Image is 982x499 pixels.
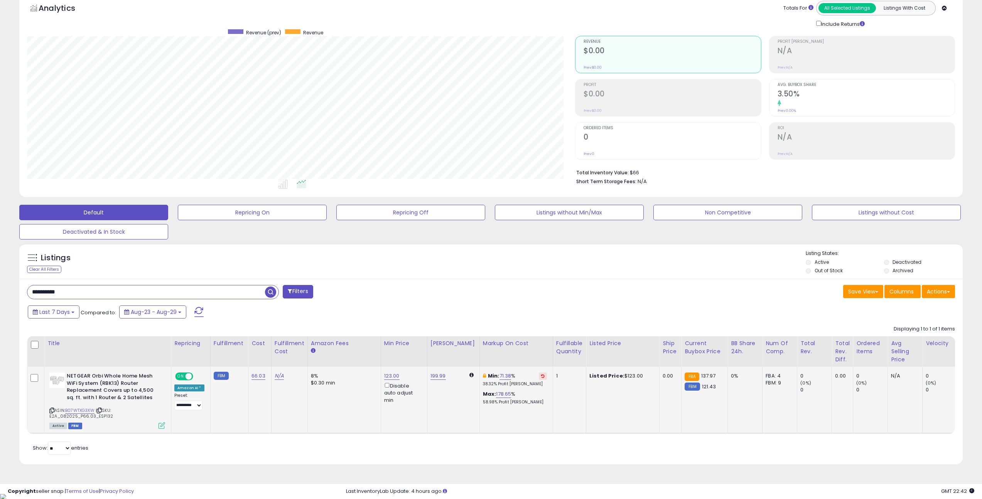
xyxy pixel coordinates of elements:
small: (0%) [856,380,867,386]
button: All Selected Listings [818,3,876,13]
span: Compared to: [81,309,116,316]
div: Current Buybox Price [685,339,724,356]
div: Totals For [783,5,813,12]
h5: Listings [41,253,71,263]
small: Prev: 0.00% [778,108,796,113]
div: Total Rev. [800,339,828,356]
div: Fulfillment [214,339,245,347]
a: 178.65 [496,390,511,398]
b: Total Inventory Value: [576,169,629,176]
div: FBM: 9 [766,379,791,386]
span: FBM [68,423,82,429]
button: Deactivated & In Stock [19,224,168,239]
div: FBA: 4 [766,373,791,379]
button: Listings With Cost [876,3,933,13]
h2: N/A [778,46,955,57]
span: Columns [889,288,914,295]
label: Archived [893,267,913,274]
div: Displaying 1 to 1 of 1 items [894,325,955,333]
span: Avg. Buybox Share [778,83,955,87]
small: Prev: 0 [584,152,594,156]
div: Velocity [926,339,954,347]
small: FBM [685,383,700,391]
h2: 0 [584,133,761,143]
button: Filters [283,285,313,298]
small: FBA [685,373,699,381]
label: Out of Stock [815,267,843,274]
button: Default [19,205,168,220]
div: [PERSON_NAME] [430,339,476,347]
img: 318waUHWXJL._SL40_.jpg [49,373,65,388]
a: Terms of Use [66,487,99,495]
strong: Copyright [8,487,36,495]
button: Listings without Cost [812,205,961,220]
div: 0 [856,373,888,379]
th: The percentage added to the cost of goods (COGS) that forms the calculator for Min & Max prices. [479,336,553,367]
a: B07WTXG3XW [65,407,94,414]
h5: Analytics [39,3,90,15]
div: 0% [731,373,756,379]
b: Short Term Storage Fees: [576,178,636,185]
span: Aug-23 - Aug-29 [131,308,177,316]
span: Revenue [584,40,761,44]
div: Avg Selling Price [891,339,919,364]
div: % [483,373,547,387]
a: 66.03 [251,372,265,380]
small: (0%) [926,380,936,386]
div: Clear All Filters [27,266,61,273]
small: Prev: N/A [778,65,793,70]
div: ASIN: [49,373,165,428]
a: 199.99 [430,372,446,380]
button: Columns [884,285,921,298]
h2: $0.00 [584,46,761,57]
h2: 3.50% [778,89,955,100]
div: Markup on Cost [483,339,550,347]
div: N/A [891,373,916,379]
b: Max: [483,390,496,398]
a: 71.38 [499,372,511,380]
span: Profit [PERSON_NAME] [778,40,955,44]
h2: N/A [778,133,955,143]
b: Min: [488,372,499,379]
span: OFF [192,373,204,380]
div: Listed Price [589,339,656,347]
div: 0 [856,386,888,393]
div: $123.00 [589,373,653,379]
small: Prev: $0.00 [584,65,602,70]
li: $66 [576,167,949,177]
span: Revenue (prev) [246,29,281,36]
button: Aug-23 - Aug-29 [119,305,186,319]
a: 123.00 [384,372,400,380]
p: 38.32% Profit [PERSON_NAME] [483,381,547,387]
div: 0.00 [663,373,675,379]
small: Prev: N/A [778,152,793,156]
div: 0 [800,373,832,379]
div: Total Rev. Diff. [835,339,850,364]
button: Repricing On [178,205,327,220]
div: BB Share 24h. [731,339,759,356]
div: Last InventoryLab Update: 4 hours ago. [346,488,974,495]
div: Ordered Items [856,339,884,356]
div: Min Price [384,339,424,347]
small: Prev: $0.00 [584,108,602,113]
small: Amazon Fees. [311,347,316,354]
p: Listing States: [806,250,963,257]
button: Save View [843,285,883,298]
button: Actions [922,285,955,298]
button: Listings without Min/Max [495,205,644,220]
div: Include Returns [810,19,874,28]
button: Repricing Off [336,205,485,220]
div: Title [47,339,168,347]
span: 121.43 [702,383,716,390]
span: | SKU: E2A_082025_P66.03_ESP132 [49,407,113,419]
label: Active [815,259,829,265]
div: Fulfillable Quantity [556,339,583,356]
span: ROI [778,126,955,130]
button: Non Competitive [653,205,802,220]
button: Last 7 Days [28,305,79,319]
label: Deactivated [893,259,921,265]
div: Amazon AI * [174,384,204,391]
div: 0 [926,386,957,393]
div: 0.00 [835,373,847,379]
span: Revenue [303,29,323,36]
